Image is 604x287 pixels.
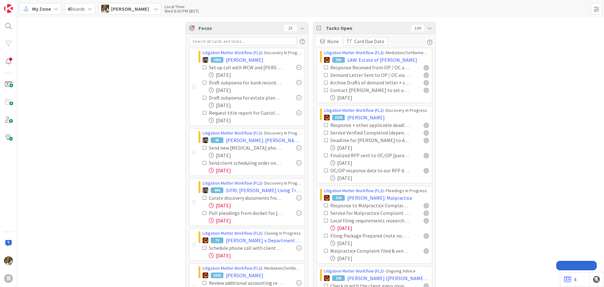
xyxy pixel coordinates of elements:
[284,25,297,31] div: 25
[203,130,301,136] div: › Discovery In Progress
[209,71,301,79] div: [DATE]
[209,101,301,109] div: [DATE]
[343,37,388,45] button: Card Due Date
[209,152,301,159] div: [DATE]
[226,187,301,194] span: SIFRI: [PERSON_NAME] Living Trust
[209,279,282,287] div: Review additional accounting records for the trust / circulate to Trustee and Beneficiaries
[111,5,149,13] span: [PERSON_NAME]
[165,9,199,13] div: Wed 6:30 PM (BST)
[209,244,282,252] div: Schedule phone call with client and TWR
[324,268,383,274] a: Litigation Matter Workflow (FL2)
[209,217,301,224] div: [DATE]
[189,37,297,45] input: Search all cards and tasks...
[324,187,429,194] div: › Pleadings In Progress
[324,268,429,274] div: › Ongoing Advice
[330,224,429,232] div: [DATE]
[211,187,223,193] div: 494
[330,152,410,159] div: Finalized RFP sent to OC/OP [paralegal]
[203,180,262,186] a: Litigation Matter Workflow (FL2)
[411,25,424,31] div: 100
[226,272,263,279] span: [PERSON_NAME]
[330,86,410,94] div: Contact [PERSON_NAME] to set up phone call with TWR (after petition is drafted)
[199,24,279,32] span: Focus
[209,86,301,94] div: [DATE]
[4,274,13,283] div: R
[330,167,410,174] div: OC/OP response date to our RFP docketed [paralegal]
[324,49,429,56] div: › Mediation/Settlement in Progress
[203,137,208,143] img: MW
[332,195,345,201] div: 516
[209,144,282,152] div: Send new [MEDICAL_DATA] photos to opposing counsel / remind max
[209,209,282,217] div: Pull pleadings from docket for [PERSON_NAME]
[324,275,330,281] img: TR
[226,56,263,64] span: [PERSON_NAME]
[324,107,383,113] a: Litigation Matter Workflow (FL2)
[165,4,199,9] div: Local Time:
[209,109,282,117] div: Request title report for Custolo property) check with clients real-estate agent)
[203,265,301,272] div: › Mediation/Settlement in Progress
[330,64,410,71] div: Response Received from OP / OC and saved to file
[330,202,410,209] div: Response to Malpractice Complaint calendared & card next deadline updated [paralegal]
[330,247,410,255] div: Malpractice Complaint filed & sent out for Service [paralegal] by [DATE]
[203,57,208,63] img: MW
[347,56,417,64] span: LAW: Estate of [PERSON_NAME]
[324,57,330,63] img: TR
[347,194,412,202] span: [PERSON_NAME]: Malpractice
[203,187,208,193] img: MW
[211,238,223,243] div: 73
[67,6,70,12] b: 4
[330,159,429,167] div: [DATE]
[330,239,429,247] div: [DATE]
[101,5,109,13] img: DG
[330,174,429,182] div: [DATE]
[203,49,301,56] div: › Discovery In Progress
[332,275,345,281] div: 103
[32,5,51,13] span: My Zone
[203,230,301,237] div: › Closing In Progress
[330,129,410,136] div: Service Verified Completed (depends on service method)
[330,94,429,101] div: [DATE]
[330,232,410,239] div: Filing Package Prepared (note no. of copies, cover sheet, etc.) + Filing Fee Noted [paralegal]
[330,121,410,129] div: Response + other applicable deadlines calendared
[347,274,429,282] span: [PERSON_NAME] ([PERSON_NAME] v [PERSON_NAME])
[203,130,262,136] a: Litigation Matter Workflow (FL2)
[211,273,223,278] div: 2225
[324,188,383,193] a: Litigation Matter Workflow (FL2)
[209,117,301,124] div: [DATE]
[347,114,385,121] span: [PERSON_NAME]
[209,194,282,202] div: Curate discovery documents from OP
[203,273,208,278] img: TR
[209,159,282,167] div: Send client scheduling order once received
[564,276,576,283] a: 4
[209,202,301,209] div: [DATE]
[324,115,330,120] img: TR
[326,24,408,32] span: Tasks Open
[209,79,282,86] div: Draft subpoena for bank records of decedent
[211,137,223,143] div: 95
[324,195,330,201] img: TR
[209,64,282,71] div: Set up call with MCW and [PERSON_NAME] (client's nephew) re deposition
[330,209,410,217] div: Service for Malpractice Complaint Verified Completed (depends on service method) [paralegal]
[226,136,301,144] span: [PERSON_NAME]: [PERSON_NAME]
[203,50,262,55] a: Litigation Matter Workflow (FL2)
[327,37,339,45] span: None
[354,37,384,45] span: Card Due Date
[209,252,301,259] div: [DATE]
[330,71,410,79] div: Demand Letter Sent to OP / OC via US Mail + Email
[330,255,429,262] div: [DATE]
[324,50,383,55] a: Litigation Matter Workflow (FL2)
[330,217,410,224] div: Local filing requirements researched from [GEOGRAPHIC_DATA] [paralegal]
[324,107,429,114] div: › Discovery In Progress
[226,237,301,244] span: [PERSON_NAME] v. Department of Human Services
[330,144,429,152] div: [DATE]
[203,265,262,271] a: Litigation Matter Workflow (FL2)
[203,238,208,243] img: TR
[332,57,345,63] div: 393
[203,180,301,187] div: › Discovery In Progress
[330,136,410,144] div: Deadline for [PERSON_NAME] to Answer Complaint : [DATE]
[4,4,13,13] img: Visit kanbanzone.com
[203,230,262,236] a: Litigation Matter Workflow (FL2)
[332,115,345,120] div: 2238
[211,57,223,63] div: 1933
[209,167,301,174] div: [DATE]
